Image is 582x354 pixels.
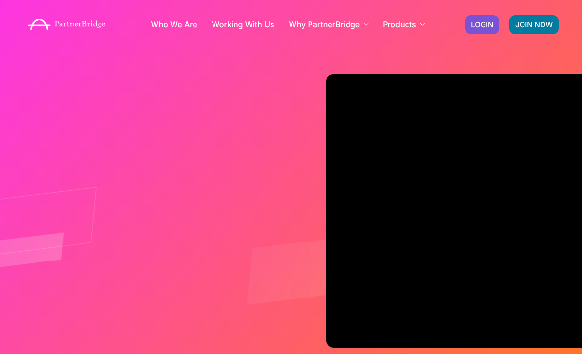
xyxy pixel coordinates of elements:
[383,20,424,28] a: Products
[515,21,553,28] span: JOIN NOW
[509,15,559,34] a: JOIN NOW
[471,21,493,28] span: LOGIN
[465,15,499,34] a: LOGIN
[212,20,274,28] a: Working With Us
[151,20,197,28] a: Who We Are
[289,20,369,28] a: Why PartnerBridge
